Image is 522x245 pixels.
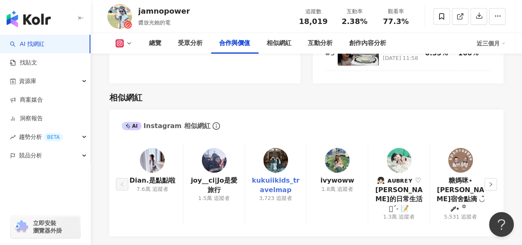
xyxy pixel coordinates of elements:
[202,148,227,176] a: KOL Avatar
[387,148,411,176] a: KOL Avatar
[448,148,473,176] a: KOL Avatar
[122,122,142,130] div: AI
[349,38,386,48] div: 創作內容分析
[10,134,16,140] span: rise
[11,216,80,238] a: chrome extension立即安裝 瀏覽器外掛
[219,38,250,48] div: 合作與價值
[298,7,329,16] div: 追蹤數
[13,220,29,233] img: chrome extension
[252,176,300,195] a: kukuiikids_travelmap
[484,178,497,190] button: right
[387,148,411,173] img: KOL Avatar
[267,38,291,48] div: 相似網紅
[122,121,210,131] div: Instagram 相似網紅
[489,212,514,237] iframe: Help Scout Beacon - Open
[477,37,505,50] div: 近三個月
[308,38,333,48] div: 互動分析
[10,59,37,67] a: 找貼文
[202,148,227,173] img: KOL Avatar
[109,92,142,103] div: 相似網紅
[107,4,132,29] img: KOL Avatar
[437,176,484,213] a: 糖媽咪⋆ [PERSON_NAME]宿舍點滴 ◡̎ ༘⋆ ꙳
[19,128,63,146] span: 趨勢分析
[190,176,238,195] a: joy__ci|Jo是愛旅行
[375,176,423,213] a: 👧🏻 ᴀᴜʙʀᴇʏ ♡ [PERSON_NAME]的日常生活 𖤐ˊ˗ 📝
[137,186,168,193] div: 7.6萬 追蹤者
[10,96,43,104] a: 商案媒合
[138,19,170,26] span: 醬放光她的電
[130,176,175,185] a: Dian.是點點啦
[149,38,161,48] div: 總覽
[325,148,350,176] a: KOL Avatar
[383,213,415,221] div: 1.3萬 追蹤者
[488,182,493,187] span: right
[178,38,203,48] div: 受眾分析
[44,133,63,141] div: BETA
[259,195,292,202] div: 3,723 追蹤者
[140,148,165,176] a: KOL Avatar
[19,72,36,90] span: 資源庫
[211,121,221,131] span: info-circle
[10,40,45,48] a: searchAI 找網紅
[33,219,62,234] span: 立即安裝 瀏覽器外掛
[339,7,370,16] div: 互動率
[321,186,353,193] div: 1.8萬 追蹤者
[263,148,288,176] a: KOL Avatar
[342,17,367,26] span: 2.38%
[138,6,190,16] div: jamnopower
[140,148,165,173] img: KOL Avatar
[325,148,350,173] img: KOL Avatar
[10,114,43,123] a: 洞察報告
[19,146,42,165] span: 競品分析
[320,176,354,185] a: ivywoww
[444,213,477,221] div: 5,531 追蹤者
[116,178,128,190] button: left
[383,54,421,63] p: [DATE] 11:58
[380,7,411,16] div: 觀看率
[448,148,473,173] img: KOL Avatar
[383,17,409,26] span: 77.3%
[263,148,288,173] img: KOL Avatar
[299,17,327,26] span: 18,019
[198,195,230,202] div: 1.5萬 追蹤者
[7,11,51,27] img: logo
